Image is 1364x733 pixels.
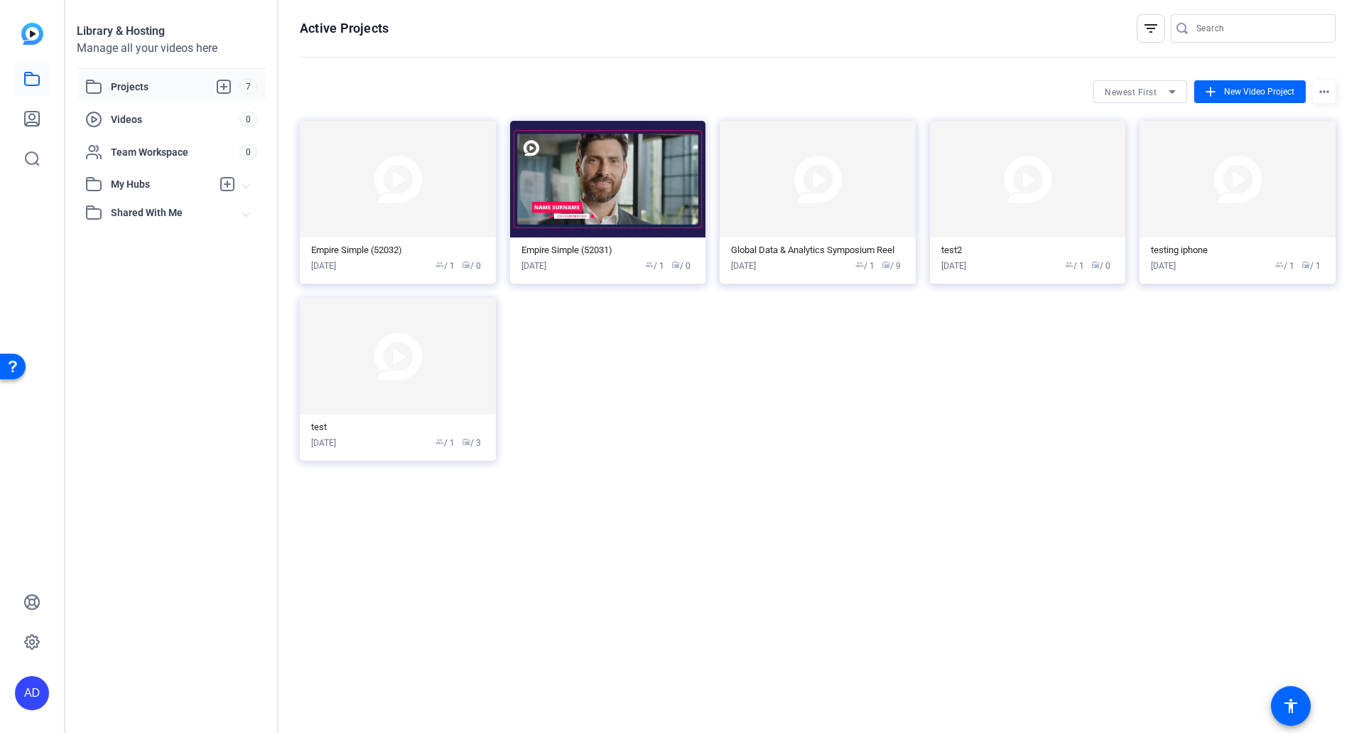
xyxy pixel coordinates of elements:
[435,260,444,269] span: group
[510,121,706,237] img: Project thumbnail
[239,112,257,127] span: 0
[462,437,481,449] span: / 3
[77,198,266,227] mat-expansion-panel-header: Shared With Me
[311,422,485,433] div: test
[930,121,1126,237] img: Project thumbnail
[1151,260,1176,272] div: [DATE]
[435,437,455,449] span: / 1
[77,40,266,57] div: Manage all your videos here
[1301,260,1321,272] span: / 1
[15,676,49,710] div: AD
[1203,84,1218,100] mat-icon: add
[462,260,481,272] span: / 0
[111,177,212,192] span: My Hubs
[1142,20,1159,37] mat-icon: filter_list
[1313,80,1336,103] mat-icon: more_horiz
[300,20,389,37] h1: Active Projects
[941,245,1115,256] div: test2
[239,144,257,160] span: 0
[111,145,239,159] span: Team Workspace
[1194,80,1306,103] button: New Video Project
[720,121,916,237] img: Project thumbnail
[1275,260,1294,272] span: / 1
[645,260,664,272] span: / 1
[731,260,756,272] div: [DATE]
[300,298,496,414] img: Project thumbnail
[882,260,890,269] span: radio
[882,260,901,272] span: / 9
[521,245,695,256] div: Empire Simple (52031)
[855,260,864,269] span: group
[77,170,266,198] mat-expansion-panel-header: My Hubs
[311,260,336,272] div: [DATE]
[1224,85,1294,98] span: New Video Project
[855,260,875,272] span: / 1
[21,23,43,45] img: blue-gradient.svg
[111,205,243,220] span: Shared With Me
[462,260,470,269] span: radio
[1140,121,1336,237] img: Project thumbnail
[1091,260,1100,269] span: radio
[311,437,336,449] div: [DATE]
[1151,245,1324,256] div: testing iphone
[77,23,266,40] div: Library & Hosting
[111,112,239,127] span: Videos
[300,121,496,237] img: Project thumbnail
[1105,87,1157,97] span: Newest First
[462,437,470,446] span: radio
[671,260,680,269] span: radio
[941,260,966,272] div: [DATE]
[1196,20,1324,37] input: Search
[521,260,546,272] div: [DATE]
[239,79,257,95] span: 7
[671,260,691,272] span: / 0
[1065,260,1084,272] span: / 1
[1091,260,1110,272] span: / 0
[731,245,904,256] div: Global Data & Analytics Symposium Reel
[1275,260,1284,269] span: group
[435,437,444,446] span: group
[1301,260,1310,269] span: radio
[435,260,455,272] span: / 1
[1282,697,1299,715] mat-icon: accessibility
[645,260,654,269] span: group
[311,245,485,256] div: Empire Simple (52032)
[1065,260,1073,269] span: group
[111,78,239,95] span: Projects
